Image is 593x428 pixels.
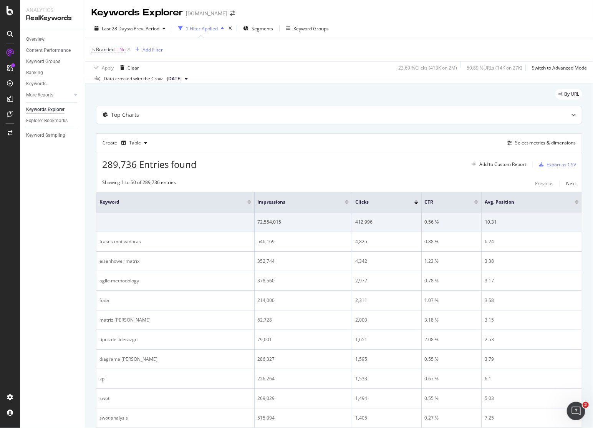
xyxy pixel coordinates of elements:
[485,258,579,265] div: 3.38
[99,375,251,382] div: kpi
[535,179,553,188] button: Previous
[258,219,349,226] div: 72,554,015
[425,238,479,245] div: 0.88 %
[355,199,403,206] span: Clicks
[485,277,579,284] div: 3.17
[167,75,182,82] span: 2025 Jul. 11th
[485,336,579,343] div: 2.53
[99,277,251,284] div: agile methodology
[425,219,479,226] div: 0.56 %
[258,317,349,323] div: 62,728
[283,22,332,35] button: Keyword Groups
[479,162,526,167] div: Add to Custom Report
[91,61,114,74] button: Apply
[99,317,251,323] div: matriz [PERSON_NAME]
[26,58,80,66] a: Keyword Groups
[91,46,114,53] span: Is Branded
[258,258,349,265] div: 352,744
[355,277,418,284] div: 2,977
[99,336,251,343] div: tipos de liderazgo
[132,45,163,54] button: Add Filter
[485,317,579,323] div: 3.15
[129,25,159,32] span: vs Prev. Period
[425,336,479,343] div: 2.08 %
[515,139,576,146] div: Select metrics & dimensions
[99,258,251,265] div: eisenhower matrix
[532,65,587,71] div: Switch to Advanced Mode
[26,35,80,43] a: Overview
[258,415,349,421] div: 515,094
[26,106,65,114] div: Keywords Explorer
[293,25,329,32] div: Keyword Groups
[355,219,418,226] div: 412,996
[102,65,114,71] div: Apply
[26,46,71,55] div: Content Performance
[485,415,579,421] div: 7.25
[547,161,576,168] div: Export as CSV
[485,199,563,206] span: Avg. Position
[355,356,418,363] div: 1,595
[485,238,579,245] div: 6.24
[425,297,479,304] div: 1.07 %
[252,25,273,32] span: Segments
[26,35,45,43] div: Overview
[116,46,118,53] span: =
[258,375,349,382] div: 226,264
[230,11,235,16] div: arrow-right-arrow-left
[118,137,150,149] button: Table
[26,6,79,14] div: Analytics
[129,141,141,145] div: Table
[425,356,479,363] div: 0.55 %
[258,336,349,343] div: 79,001
[102,25,129,32] span: Last 28 Days
[128,65,139,71] div: Clear
[102,179,176,188] div: Showing 1 to 50 of 289,736 entries
[26,106,80,114] a: Keywords Explorer
[485,219,579,226] div: 10.31
[99,395,251,402] div: swot
[355,375,418,382] div: 1,533
[566,180,576,187] div: Next
[142,46,163,53] div: Add Filter
[186,25,218,32] div: 1 Filter Applied
[227,25,234,32] div: times
[99,415,251,421] div: swot analysis
[485,297,579,304] div: 3.58
[504,138,576,148] button: Select metrics & dimensions
[258,277,349,284] div: 378,560
[26,117,80,125] a: Explorer Bookmarks
[485,356,579,363] div: 3.79
[566,179,576,188] button: Next
[355,238,418,245] div: 4,825
[26,46,80,55] a: Content Performance
[355,297,418,304] div: 2,311
[425,199,463,206] span: CTR
[485,395,579,402] div: 5.03
[99,356,251,363] div: diagrama [PERSON_NAME]
[425,317,479,323] div: 3.18 %
[91,22,169,35] button: Last 28 DaysvsPrev. Period
[425,258,479,265] div: 1.23 %
[467,65,522,71] div: 50.89 % URLs ( 14K on 27K )
[119,44,126,55] span: No
[26,80,80,88] a: Keywords
[26,69,80,77] a: Ranking
[355,415,418,421] div: 1,405
[26,58,60,66] div: Keyword Groups
[99,297,251,304] div: foda
[175,22,227,35] button: 1 Filter Applied
[535,180,553,187] div: Previous
[355,395,418,402] div: 1,494
[26,91,53,99] div: More Reports
[103,137,150,149] div: Create
[117,61,139,74] button: Clear
[555,89,582,100] div: legacy label
[529,61,587,74] button: Switch to Advanced Mode
[26,117,68,125] div: Explorer Bookmarks
[258,395,349,402] div: 269,029
[26,69,43,77] div: Ranking
[111,111,139,119] div: Top Charts
[26,80,46,88] div: Keywords
[102,158,197,171] span: 289,736 Entries found
[240,22,276,35] button: Segments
